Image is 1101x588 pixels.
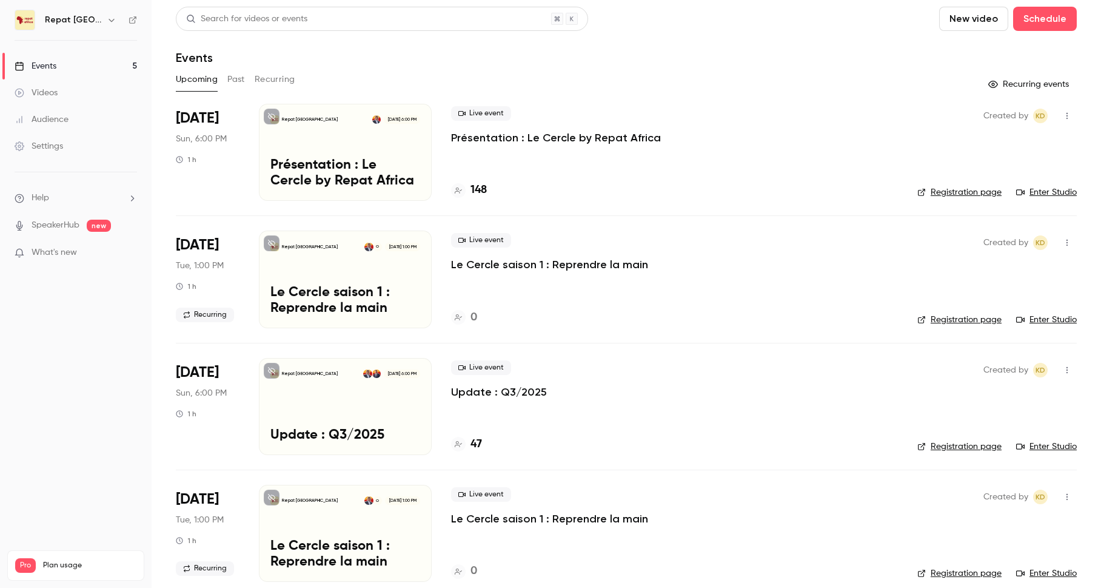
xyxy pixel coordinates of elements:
[259,485,432,582] a: Le Cercle saison 1 : Reprendre la mainRepat [GEOGRAPHIC_DATA]OKara Diaby[DATE] 1:00 PMLe Cercle s...
[1036,363,1045,377] span: KD
[983,75,1077,94] button: Recurring events
[1013,7,1077,31] button: Schedule
[32,246,77,259] span: What's new
[176,104,239,201] div: Sep 14 Sun, 8:00 PM (Europe/Brussels)
[176,155,196,164] div: 1 h
[470,182,487,198] h4: 148
[176,409,196,419] div: 1 h
[176,514,224,526] span: Tue, 1:00 PM
[282,244,338,250] p: Repat [GEOGRAPHIC_DATA]
[176,308,234,322] span: Recurring
[983,363,1028,377] span: Created by
[1016,441,1077,453] a: Enter Studio
[122,248,137,259] iframe: Noticeable Trigger
[1016,567,1077,580] a: Enter Studio
[384,115,420,124] span: [DATE] 6:00 PM
[1036,109,1045,123] span: KD
[1036,490,1045,504] span: KD
[917,314,1002,326] a: Registration page
[32,219,79,232] a: SpeakerHub
[1033,235,1048,250] span: Kara Diaby
[176,231,239,328] div: Sep 23 Tue, 1:00 PM (Africa/Abidjan)
[270,428,420,444] p: Update : Q3/2025
[176,387,227,399] span: Sun, 6:00 PM
[176,485,239,582] div: Sep 30 Tue, 1:00 PM (Africa/Abidjan)
[15,10,35,30] img: Repat Africa
[176,260,224,272] span: Tue, 1:00 PM
[451,233,511,248] span: Live event
[372,370,381,378] img: Mounir Telkass
[176,561,234,576] span: Recurring
[451,130,661,145] a: Présentation : Le Cercle by Repat Africa
[470,436,482,453] h4: 47
[282,498,338,504] p: Repat [GEOGRAPHIC_DATA]
[372,115,381,124] img: Kara Diaby
[176,50,213,65] h1: Events
[373,242,383,252] div: O
[176,235,219,255] span: [DATE]
[15,113,69,126] div: Audience
[917,567,1002,580] a: Registration page
[385,496,420,505] span: [DATE] 1:00 PM
[176,133,227,145] span: Sun, 6:00 PM
[385,243,420,251] span: [DATE] 1:00 PM
[43,561,136,570] span: Plan usage
[176,70,218,89] button: Upcoming
[1016,186,1077,198] a: Enter Studio
[270,539,420,570] p: Le Cercle saison 1 : Reprendre la main
[15,192,137,204] li: help-dropdown-opener
[282,371,338,377] p: Repat [GEOGRAPHIC_DATA]
[259,358,432,455] a: Update : Q3/2025Repat [GEOGRAPHIC_DATA]Mounir TelkassKara Diaby[DATE] 6:00 PMUpdate : Q3/2025
[983,109,1028,123] span: Created by
[451,487,511,502] span: Live event
[451,257,648,272] a: Le Cercle saison 1 : Reprendre la main
[917,186,1002,198] a: Registration page
[1016,314,1077,326] a: Enter Studio
[32,192,49,204] span: Help
[259,104,432,201] a: Présentation : Le Cercle by Repat AfricaRepat [GEOGRAPHIC_DATA]Kara Diaby[DATE] 6:00 PMPrésentati...
[15,87,58,99] div: Videos
[1033,109,1048,123] span: Kara Diaby
[227,70,245,89] button: Past
[470,309,477,326] h4: 0
[176,109,219,128] span: [DATE]
[176,490,219,509] span: [DATE]
[270,285,420,317] p: Le Cercle saison 1 : Reprendre la main
[451,563,477,580] a: 0
[451,360,511,375] span: Live event
[384,370,420,378] span: [DATE] 6:00 PM
[45,14,102,26] h6: Repat [GEOGRAPHIC_DATA]
[1033,490,1048,504] span: Kara Diaby
[939,7,1008,31] button: New video
[363,370,372,378] img: Kara Diaby
[176,358,239,455] div: Sep 28 Sun, 8:00 PM (Europe/Brussels)
[87,220,111,232] span: new
[373,496,383,505] div: O
[176,363,219,382] span: [DATE]
[176,282,196,291] div: 1 h
[470,563,477,580] h4: 0
[259,231,432,328] a: Le Cercle saison 1 : Reprendre la mainRepat [GEOGRAPHIC_DATA]OKara Diaby[DATE] 1:00 PMLe Cercle s...
[451,512,648,526] a: Le Cercle saison 1 : Reprendre la main
[15,60,56,72] div: Events
[176,536,196,546] div: 1 h
[1036,235,1045,250] span: KD
[364,243,373,251] img: Kara Diaby
[983,490,1028,504] span: Created by
[186,13,307,25] div: Search for videos or events
[255,70,295,89] button: Recurring
[15,140,63,152] div: Settings
[451,385,547,399] a: Update : Q3/2025
[15,558,36,573] span: Pro
[983,235,1028,250] span: Created by
[917,441,1002,453] a: Registration page
[451,309,477,326] a: 0
[1033,363,1048,377] span: Kara Diaby
[364,496,373,505] img: Kara Diaby
[451,106,511,121] span: Live event
[451,436,482,453] a: 47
